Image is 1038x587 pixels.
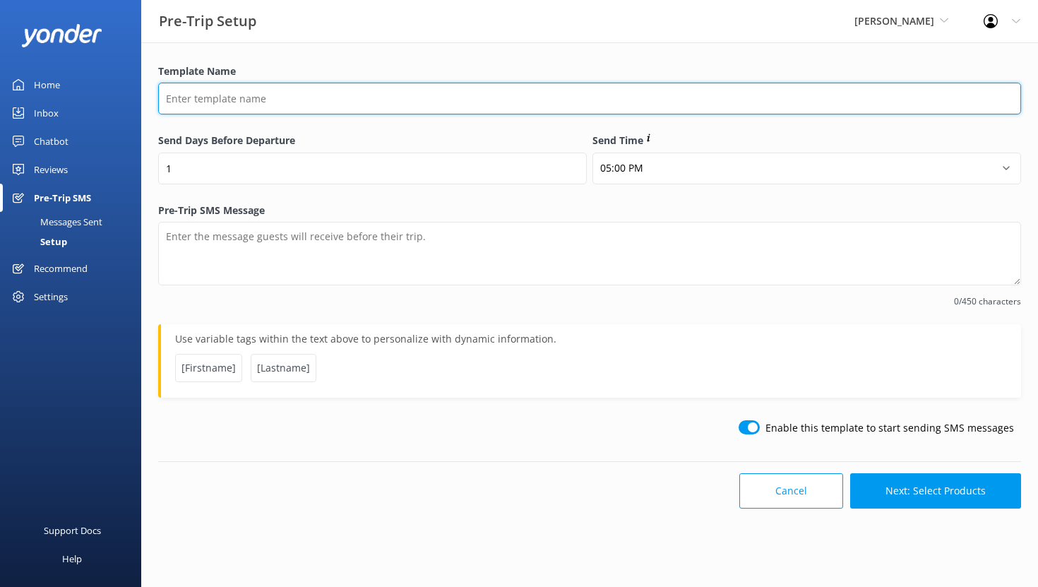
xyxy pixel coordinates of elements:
span: Send Time [592,134,643,147]
div: Pre-Trip SMS [34,184,91,212]
div: Reviews [34,155,68,184]
div: Messages Sent [8,212,102,232]
div: Inbox [34,99,59,127]
button: Next: Select Products [850,473,1021,509]
label: Pre-Trip SMS Message [158,203,1021,218]
span: [Firstname] [175,354,242,382]
p: Use variable tags within the text above to personalize with dynamic information. [175,331,1007,354]
div: Support Docs [44,516,101,545]
label: Template Name [158,64,1021,79]
div: Settings [34,283,68,311]
label: Enable this template to start sending SMS messages [765,420,1014,436]
button: Cancel [739,473,843,509]
h3: Pre-Trip Setup [159,10,256,32]
span: [Lastname] [251,354,316,382]
div: Chatbot [34,127,68,155]
span: [PERSON_NAME] [854,14,934,28]
div: Home [34,71,60,99]
div: Recommend [34,254,88,283]
span: 0/450 characters [158,295,1021,308]
img: yonder-white-logo.png [21,24,102,47]
input: Enter template name [158,83,1021,114]
div: Help [62,545,82,573]
a: Messages Sent [8,212,141,232]
div: Setup [8,232,67,251]
a: Setup [8,232,141,251]
input: Enter number of days before trip [158,153,587,184]
label: Send Days Before Departure [158,133,587,148]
